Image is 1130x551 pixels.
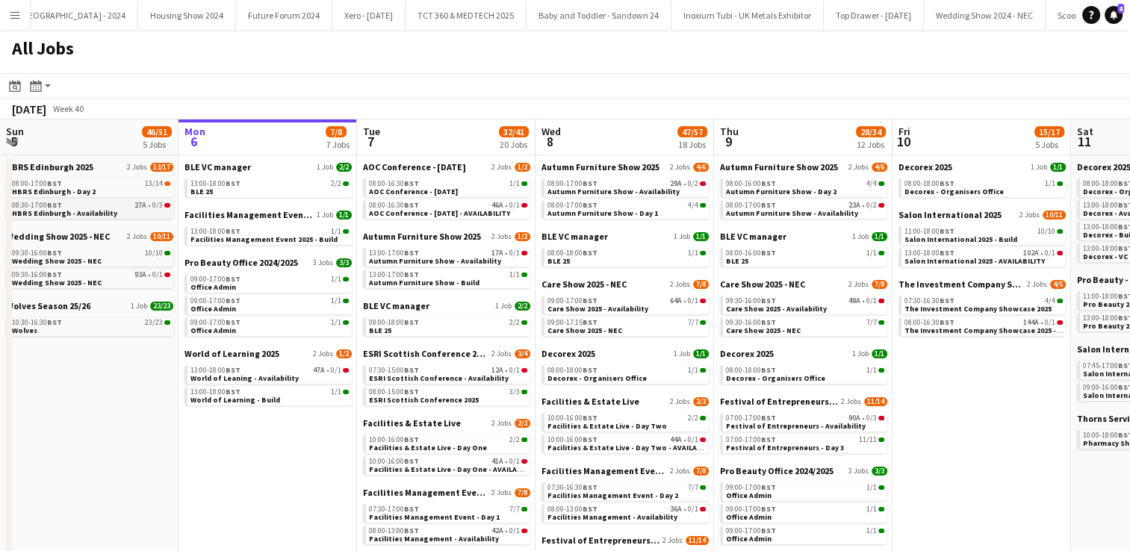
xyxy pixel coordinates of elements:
span: 4/4 [1045,297,1055,305]
a: 09:00-17:00BST1/1Office Admin [190,274,349,291]
span: 1 Job [495,302,512,311]
span: BST [940,178,954,188]
span: BST [940,226,954,236]
a: 09:00-17:00BST64A•0/1Care Show 2025 - Availability [547,296,706,313]
span: 1/1 [331,319,341,326]
span: 4/5 [1050,280,1066,289]
span: BST [583,200,597,210]
span: BLE VC manager [184,161,251,172]
a: Care Show 2025 - NEC2 Jobs7/8 [541,278,709,290]
span: 08:00-17:00 [547,202,597,209]
a: 08:00-16:00BST4/4Autumn Furniture Show - Day 2 [726,178,884,196]
span: BST [761,178,776,188]
span: BLE 25 [369,326,391,335]
a: 13:00-18:00BST102A•0/1Salon International 2025 - AVAILABILITY [904,248,1063,265]
span: BST [761,296,776,305]
div: HBRS Edinburgh 20252 Jobs13/1708:00-17:00BST13/14HBRS Edinburgh - Day 208:30-17:00BST27A•0/3HBRS ... [6,161,173,231]
span: 09:00-17:00 [547,297,597,305]
span: 09:30-16:00 [12,249,62,257]
a: 08:00-16:30BST46A•0/1AOC Conference - [DATE] - AVAILABILITY [369,200,527,217]
span: AOC Conference - 7th October - AVAILABILITY [369,208,510,218]
span: HBRS Edinburgh - Availability [12,208,117,218]
span: 1/2 [515,163,530,172]
a: 08:00-17:00BST29A•0/2Autumn Furniture Show - Availability [547,178,706,196]
span: 4/6 [872,163,887,172]
span: 0/1 [509,249,520,257]
span: 0/1 [509,202,520,209]
span: AOC Conference - 7th Oct [363,161,466,172]
div: • [369,202,527,209]
span: BLE 25 [190,187,213,196]
a: 13:00-17:00BST1/1Autumn Furniture Show - Build [369,270,527,287]
a: 09:00-17:15BST7/7Care Show 2025 - NEC [547,317,706,334]
div: Autumn Furniture Show 20252 Jobs4/608:00-17:00BST29A•0/2Autumn Furniture Show - Availability08:00... [541,161,709,231]
span: 27A [134,202,146,209]
span: HBRS Edinburgh - Day 2 [12,187,96,196]
button: TCT 360 & MEDTECH 2025 [406,1,527,30]
span: AOC Conference - 7th October [369,187,458,196]
a: 13:00-18:00BST1/1Facilities Management Event 2025 - Build [190,226,349,243]
span: The Investment Company Showcase 2025 [898,278,1024,290]
span: 08:00-18:00 [904,180,954,187]
span: 13:00-18:00 [190,180,240,187]
span: Care Show 2025 - Availability [547,304,648,314]
span: 2/2 [509,319,520,326]
span: Decorex - Organisers Office [904,187,1004,196]
span: BST [583,317,597,327]
div: BLE VC manager1 Job2/208:00-18:00BST2/2BLE 25 [363,300,530,348]
span: 1/1 [331,275,341,283]
span: 0/1 [688,297,698,305]
span: Autumn Furniture Show 2025 [541,161,659,172]
span: BST [404,270,419,279]
span: 2 Jobs [127,163,147,172]
span: 1 Job [674,232,690,241]
span: BST [761,200,776,210]
span: 1 Job [131,302,147,311]
span: BST [761,317,776,327]
span: 08:00-18:00 [369,319,419,326]
a: Decorex 20251 Job1/1 [898,161,1066,172]
span: Salon International 2025 - AVAILABILITY [904,256,1045,266]
span: 2 Jobs [491,163,512,172]
span: 1/1 [331,228,341,235]
span: BST [47,270,62,279]
a: 08:00-17:00BST13/14HBRS Edinburgh - Day 2 [12,178,170,196]
a: Autumn Furniture Show 20252 Jobs4/6 [541,161,709,172]
span: Office Admin [190,282,236,292]
div: Salon International 20252 Jobs10/1111:00-18:00BST10/10Salon International 2025 - Build13:00-18:00... [898,209,1066,278]
span: 4/6 [693,163,709,172]
button: Xero - [DATE] [332,1,406,30]
span: Care Show 2025 - NEC [547,326,622,335]
span: BLE VC manager [720,231,786,242]
div: • [726,297,884,305]
span: 1/1 [688,249,698,257]
a: 08:00-18:00BST2/2BLE 25 [369,317,527,334]
span: HBRS Edinburgh 2025 [6,161,93,172]
a: 10:30-16:30BST23/23Wolves [12,317,170,334]
span: Wedding Show 2025 - NEC [12,256,102,266]
div: AOC Conference - [DATE]2 Jobs1/208:00-16:30BST1/1AOC Conference - [DATE]08:00-16:30BST46A•0/1AOC ... [363,161,530,231]
span: 10/10 [145,249,163,257]
button: Wedding Show 2024 - NEC [924,1,1046,30]
button: Housing Show 2024 [138,1,236,30]
span: Salon International 2025 - Build [904,234,1017,244]
div: Autumn Furniture Show 20252 Jobs4/608:00-16:00BST4/4Autumn Furniture Show - Day 208:00-17:00BST23... [720,161,887,231]
span: 10/11 [1043,211,1066,220]
button: Baby and Toddler - Sandown 24 [527,1,671,30]
a: BLE VC manager1 Job1/1 [720,231,887,242]
a: Decorex 20251 Job1/1 [541,348,709,359]
a: 08:00-16:30BST1/1AOC Conference - [DATE] [369,178,527,196]
span: 1/1 [872,232,887,241]
a: 08:00-16:30BST144A•0/1The Investment Company Showcase 2025 - AVAILABILITY [904,317,1063,334]
span: 1 Job [317,211,333,220]
span: 0/1 [1045,249,1055,257]
span: Care Show 2025 - NEC [541,278,627,290]
span: 1/1 [331,297,341,305]
span: 09:30-16:00 [726,319,776,326]
a: 13:00-17:00BST17A•0/1Autumn Furniture Show - Availability [369,248,527,265]
a: Wolves Season 25/261 Job23/23 [6,300,173,311]
span: 2 Jobs [670,163,690,172]
span: 0/2 [688,180,698,187]
span: 1/1 [336,211,352,220]
span: BST [404,317,419,327]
